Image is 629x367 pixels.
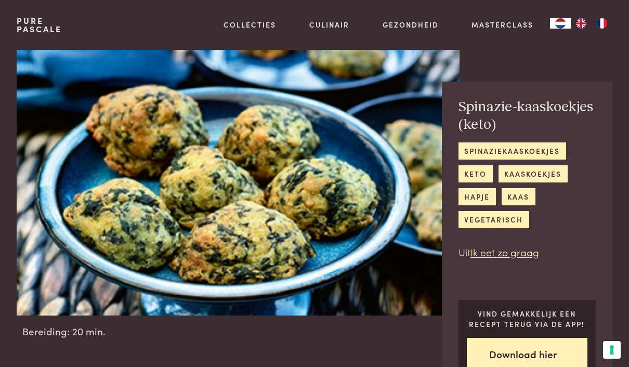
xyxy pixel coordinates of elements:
a: Culinair [309,19,349,30]
a: kaaskoekjes [499,165,568,182]
a: FR [592,18,612,29]
a: kaas [502,188,535,205]
a: Gezondheid [383,19,439,30]
button: Uw voorkeuren voor toestemming voor trackingtechnologieën [603,341,621,359]
a: EN [571,18,592,29]
div: Language [550,18,571,29]
a: Collecties [224,19,276,30]
a: vegetarisch [458,211,529,228]
a: spinaziekaaskoekjes [458,142,566,160]
h2: Spinazie-kaaskoekjes (keto) [458,98,596,134]
a: NL [550,18,571,29]
p: Vind gemakkelijk een recept terug via de app! [467,308,588,330]
a: keto [458,165,493,182]
p: Uit [458,245,596,260]
aside: Language selected: Nederlands [550,18,612,29]
a: Masterclass [471,19,533,30]
a: PurePascale [17,17,62,33]
a: hapje [458,188,496,205]
a: Ik eet zo graag [470,245,539,259]
ul: Language list [571,18,612,29]
img: Spinazie-kaaskoekjes (keto) [17,50,460,316]
span: Bereiding: 20 min. [22,324,106,339]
